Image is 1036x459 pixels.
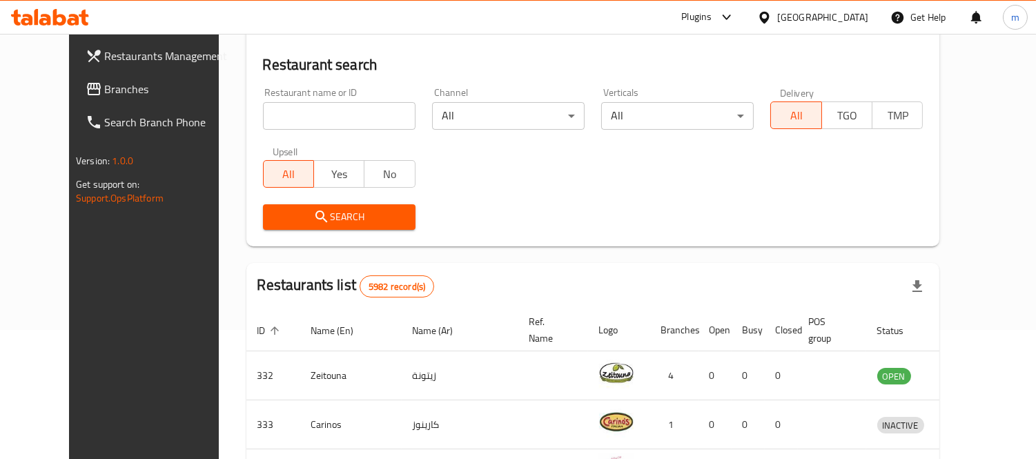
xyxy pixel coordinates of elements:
a: Support.OpsPlatform [76,189,164,207]
span: Name (Ar) [413,322,471,339]
label: Upsell [273,146,298,156]
span: All [269,164,309,184]
div: All [601,102,754,130]
td: 0 [732,351,765,400]
span: Search [274,208,404,226]
span: Branches [105,81,231,97]
span: Ref. Name [529,313,571,346]
h2: Restaurant search [263,55,923,75]
span: TGO [828,106,867,126]
span: Name (En) [311,322,372,339]
th: Logo [588,309,650,351]
div: Plugins [681,9,712,26]
input: Search for restaurant name or ID.. [263,102,416,130]
h2: Restaurants list [257,275,435,297]
div: INACTIVE [877,417,924,433]
div: OPEN [877,368,911,384]
div: Export file [901,270,934,303]
td: 332 [246,351,300,400]
span: Status [877,322,922,339]
th: Closed [765,309,798,351]
div: [GEOGRAPHIC_DATA] [777,10,868,25]
span: 5982 record(s) [360,280,433,293]
td: 4 [650,351,698,400]
th: Open [698,309,732,351]
img: Carinos [599,404,634,439]
span: 1.0.0 [112,152,133,170]
td: 0 [765,400,798,449]
a: Search Branch Phone [75,106,242,139]
span: No [370,164,409,184]
label: Delivery [780,88,814,97]
td: Zeitouna [300,351,402,400]
span: ID [257,322,284,339]
span: Version: [76,152,110,170]
span: Get support on: [76,175,139,193]
td: 333 [246,400,300,449]
div: All [432,102,585,130]
button: TMP [872,101,923,129]
td: 0 [698,400,732,449]
span: TMP [878,106,917,126]
button: All [263,160,314,188]
img: Zeitouna [599,355,634,390]
button: No [364,160,415,188]
th: Branches [650,309,698,351]
button: Search [263,204,416,230]
span: m [1011,10,1019,25]
td: 0 [732,400,765,449]
span: Restaurants Management [105,48,231,64]
td: كارينوز [402,400,518,449]
button: TGO [821,101,872,129]
span: OPEN [877,369,911,384]
a: Branches [75,72,242,106]
span: Search Branch Phone [105,114,231,130]
td: 0 [765,351,798,400]
td: 1 [650,400,698,449]
div: Total records count [360,275,434,297]
span: Yes [320,164,359,184]
td: Carinos [300,400,402,449]
td: زيتونة [402,351,518,400]
th: Busy [732,309,765,351]
button: All [770,101,821,129]
button: Yes [313,160,364,188]
span: All [776,106,816,126]
a: Restaurants Management [75,39,242,72]
td: 0 [698,351,732,400]
span: POS group [809,313,850,346]
span: INACTIVE [877,418,924,433]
